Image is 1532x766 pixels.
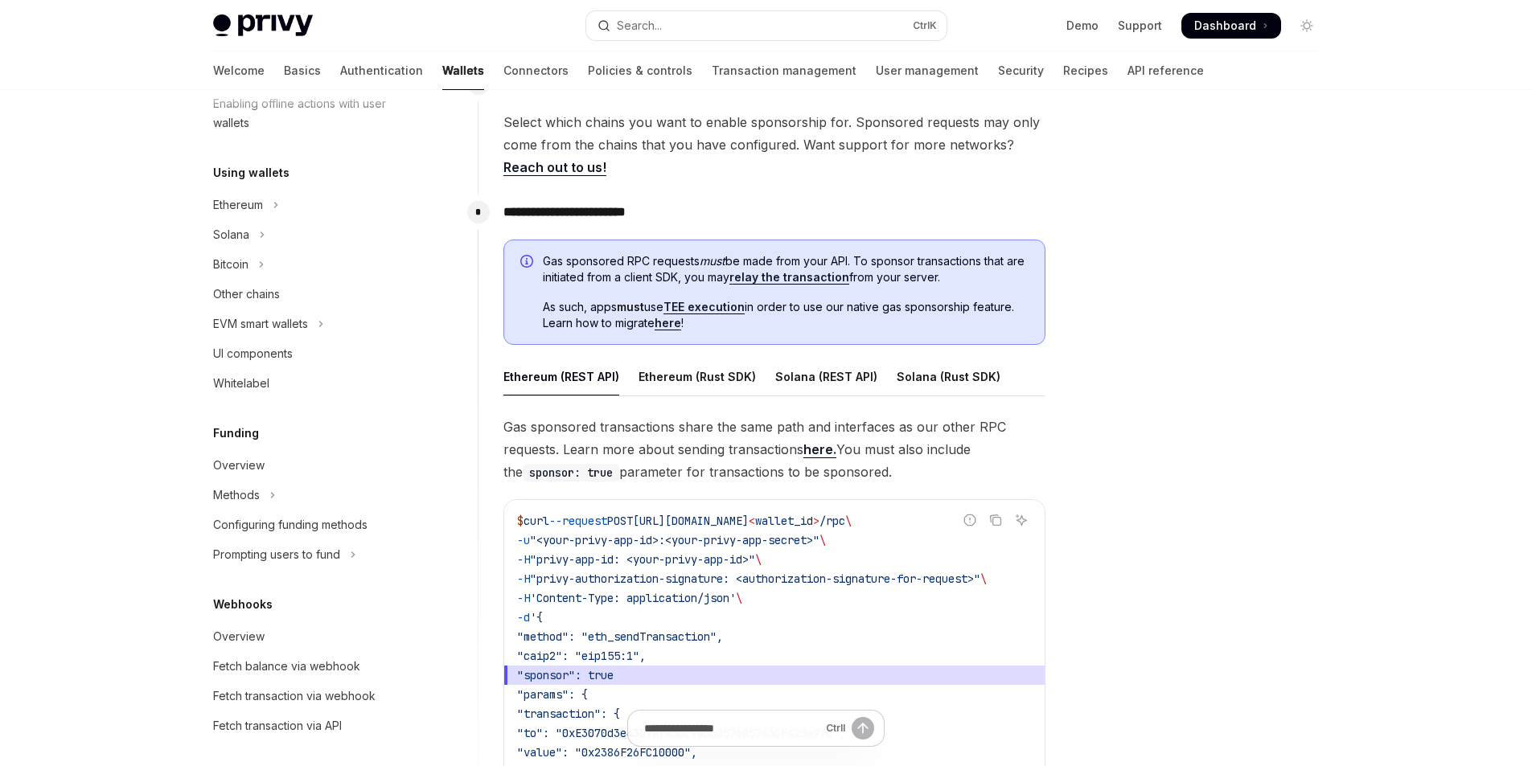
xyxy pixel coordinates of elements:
a: Fetch transaction via API [200,711,406,740]
span: wallet_i [755,514,807,528]
button: Report incorrect code [959,510,980,530]
button: Toggle Methods section [200,481,406,510]
a: Other chains [200,280,406,309]
span: /rpc [819,514,845,528]
a: Authentication [340,51,423,90]
a: Wallets [442,51,484,90]
div: Ethereum (Rust SDK) [639,358,756,395]
div: UI components [213,344,293,363]
a: Security [998,51,1044,90]
a: Dashboard [1181,13,1281,39]
span: As such, apps use in order to use our native gas sponsorship feature. Learn how to migrate ! [543,299,1029,331]
span: \ [980,571,987,586]
div: Fetch balance via webhook [213,657,360,676]
a: Transaction management [712,51,856,90]
a: Support [1118,18,1162,34]
a: API reference [1127,51,1204,90]
button: Toggle Prompting users to fund section [200,540,406,569]
a: Configuring funding methods [200,510,406,539]
div: Other chains [213,285,280,304]
strong: must [617,300,644,313]
div: Solana [213,225,249,244]
div: Fetch transaction via webhook [213,686,376,706]
a: User management [876,51,979,90]
a: Policies & controls [588,51,692,90]
span: \ [845,514,852,528]
span: -d [517,610,530,625]
span: --request [549,514,607,528]
span: < [749,514,755,528]
img: light logo [213,14,313,37]
span: "privy-authorization-signature: <authorization-signature-for-request>" [530,571,980,586]
div: Configuring funding methods [213,515,368,535]
div: Ethereum (REST API) [503,358,619,395]
span: -u [517,533,530,547]
span: > [813,514,819,528]
span: curl [524,514,549,528]
a: Overview [200,451,406,480]
a: Connectors [503,51,569,90]
a: Overview [200,622,406,651]
a: Demo [1066,18,1099,34]
span: d [807,514,813,528]
button: Toggle Solana section [200,220,406,249]
a: Fetch transaction via webhook [200,682,406,711]
div: Search... [617,16,662,35]
div: Bitcoin [213,255,248,274]
button: Send message [852,717,874,739]
span: \ [736,591,742,605]
span: "params": { [517,687,588,702]
div: Prompting users to fund [213,545,340,564]
span: POST [607,514,633,528]
button: Ask AI [1011,510,1032,530]
div: Solana (REST API) [775,358,877,395]
span: '{ [530,610,543,625]
a: TEE execution [663,300,745,314]
span: -H [517,571,530,586]
span: Ctrl K [913,19,937,32]
div: Solana (Rust SDK) [897,358,1000,395]
div: Overview [213,456,265,475]
h5: Funding [213,424,259,443]
div: Whitelabel [213,374,269,393]
div: Fetch transaction via API [213,716,342,735]
button: Open search [586,11,947,40]
a: here [655,316,681,330]
div: Overview [213,627,265,646]
span: \ [819,533,826,547]
h5: Webhooks [213,595,273,614]
span: Gas sponsored RPC requests be made from your API. To sponsor transactions that are initiated from... [543,253,1029,285]
button: Toggle dark mode [1294,13,1320,39]
a: relay the transaction [729,270,849,285]
span: Select which chains you want to enable sponsorship for. Sponsored requests may only come from the... [503,111,1045,178]
span: "sponsor": true [517,668,614,682]
span: "<your-privy-app-id>:<your-privy-app-secret>" [530,533,819,547]
a: Fetch balance via webhook [200,652,406,681]
span: "method": "eth_sendTransaction", [517,629,723,644]
input: Ask a question... [644,711,819,746]
svg: Info [520,255,536,271]
div: Ethereum [213,195,263,215]
a: Recipes [1063,51,1108,90]
span: $ [517,514,524,528]
span: "caip2": "eip155:1", [517,649,646,663]
span: 'Content-Type: application/json' [530,591,736,605]
a: here. [803,441,836,458]
code: sponsor: true [523,464,619,481]
a: Whitelabel [200,369,406,398]
button: Toggle Bitcoin section [200,250,406,279]
span: [URL][DOMAIN_NAME] [633,514,749,528]
button: Copy the contents from the code block [985,510,1006,530]
a: Basics [284,51,321,90]
a: UI components [200,339,406,368]
a: Reach out to us! [503,159,606,176]
button: Toggle Ethereum section [200,190,406,219]
button: Toggle EVM smart wallets section [200,309,406,338]
span: -H [517,591,530,605]
span: \ [755,552,762,567]
span: "privy-app-id: <your-privy-app-id>" [530,552,755,567]
h5: Using wallets [213,163,290,182]
span: Gas sponsored transactions share the same path and interfaces as our other RPC requests. Learn mo... [503,416,1045,483]
em: must [700,254,725,268]
a: Welcome [213,51,265,90]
